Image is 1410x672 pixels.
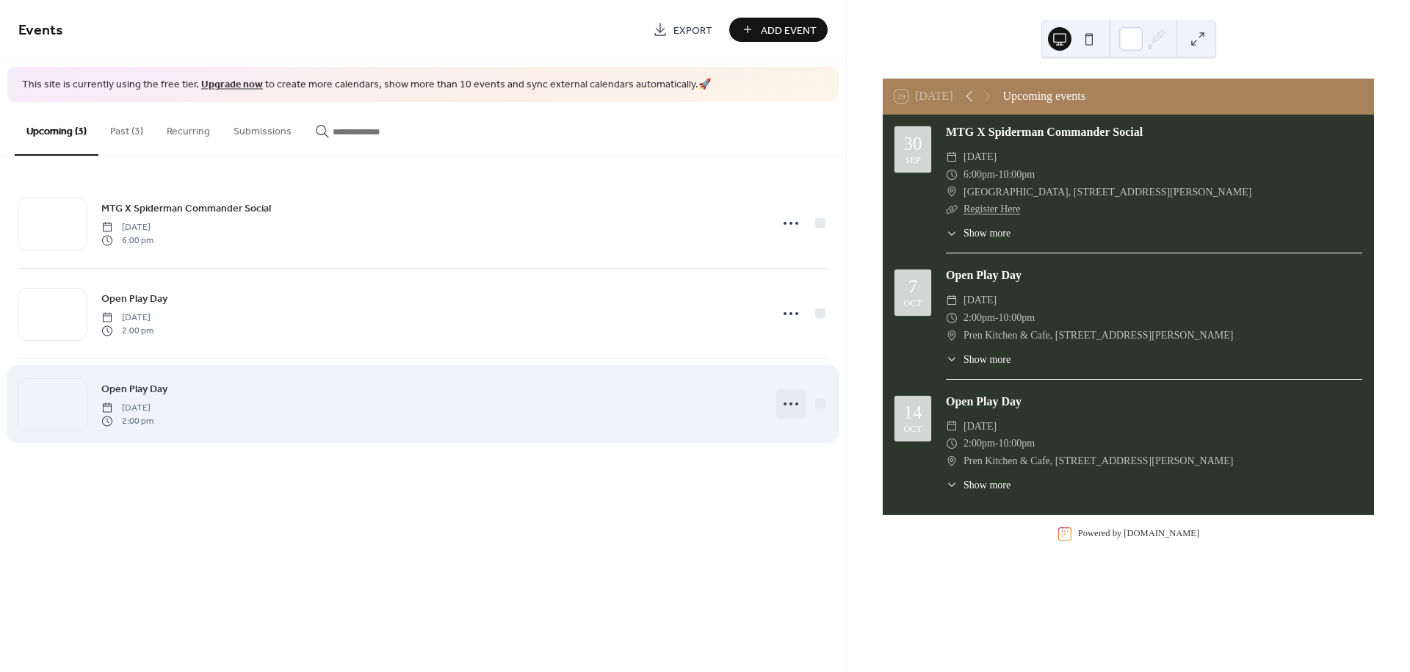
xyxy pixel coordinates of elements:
span: - [995,309,999,327]
span: [DATE] [101,311,153,324]
button: ​Show more [946,352,1010,367]
div: Open Play Day [946,393,1362,411]
span: 10:00pm [998,309,1035,327]
button: ​Show more [946,477,1010,493]
span: [DATE] [963,418,997,436]
button: Past (3) [98,102,155,154]
div: ​ [946,327,958,344]
span: 2:00pm [963,435,995,452]
a: Register Here [963,203,1020,214]
span: Open Play Day [101,381,167,397]
button: Submissions [222,102,303,154]
div: ​ [946,309,958,327]
div: Oct [904,299,922,308]
span: This site is currently using the free tier. to create more calendars, show more than 10 events an... [22,78,711,93]
div: 7 [908,278,918,296]
span: 6:00pm [963,166,995,184]
div: 30 [904,134,922,153]
div: ​ [946,200,958,218]
div: ​ [946,452,958,470]
button: Recurring [155,102,222,154]
a: Export [642,18,723,42]
span: 10:00pm [998,166,1035,184]
span: Pren Kitchen & Cafe, [STREET_ADDRESS][PERSON_NAME] [963,452,1233,470]
span: Show more [963,477,1010,493]
a: MTG X Spiderman Commander Social [101,200,271,217]
span: 6:00 pm [101,234,153,248]
span: - [995,166,999,184]
div: ​ [946,292,958,309]
span: Show more [963,352,1010,367]
div: ​ [946,166,958,184]
span: Add Event [761,23,817,38]
span: 2:00 pm [101,415,153,428]
div: 14 [904,403,922,422]
a: Open Play Day [101,380,167,397]
span: MTG X Spiderman Commander Social [101,200,271,216]
span: Export [673,23,712,38]
a: Open Play Day [101,290,167,307]
button: ​Show more [946,225,1010,241]
span: [DATE] [101,220,153,234]
span: Show more [963,225,1010,241]
div: Powered by [1078,528,1199,539]
div: ​ [946,418,958,436]
span: [GEOGRAPHIC_DATA], [STREET_ADDRESS][PERSON_NAME] [963,184,1251,201]
span: 2:00pm [963,309,995,327]
a: [DOMAIN_NAME] [1124,528,1199,538]
div: Open Play Day [946,267,1362,284]
div: ​ [946,477,958,493]
div: ​ [946,435,958,452]
span: Pren Kitchen & Cafe, [STREET_ADDRESS][PERSON_NAME] [963,327,1233,344]
a: MTG X Spiderman Commander Social [946,126,1143,138]
span: [DATE] [963,148,997,166]
div: ​ [946,184,958,201]
span: 10:00pm [998,435,1035,452]
span: [DATE] [963,292,997,309]
button: Upcoming (3) [15,102,98,156]
div: Sep [905,156,921,165]
button: Add Event [729,18,828,42]
div: ​ [946,148,958,166]
div: ​ [946,352,958,367]
span: 2:00 pm [101,325,153,338]
span: Open Play Day [101,291,167,306]
span: [DATE] [101,401,153,414]
div: Oct [904,424,922,434]
span: Events [18,16,63,45]
a: Upgrade now [201,75,263,95]
div: ​ [946,225,958,241]
div: Upcoming events [1003,87,1085,105]
span: - [995,435,999,452]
